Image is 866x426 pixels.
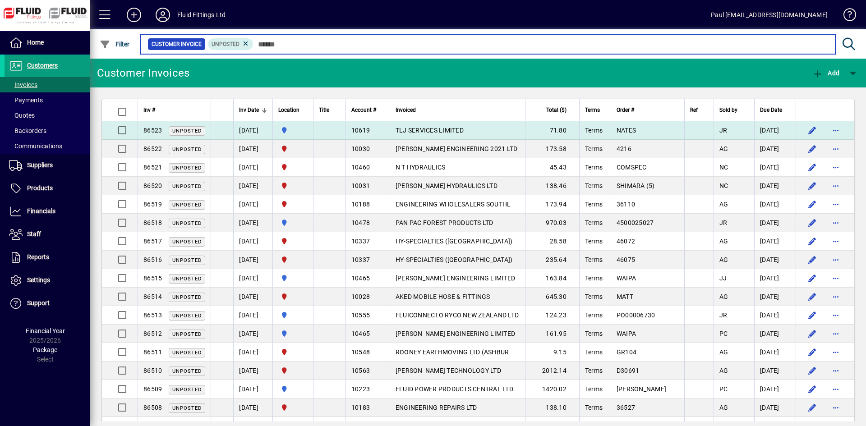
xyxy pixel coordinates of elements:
a: Products [5,177,90,200]
span: Settings [27,276,50,284]
span: Unposted [172,220,202,226]
div: Order # [617,105,679,115]
span: Backorders [9,127,46,134]
a: Suppliers [5,154,90,177]
td: [DATE] [754,140,796,158]
button: More options [829,271,843,285]
span: AUCKLAND [278,273,308,283]
span: 86522 [143,145,162,152]
button: Edit [805,179,820,193]
a: Quotes [5,108,90,123]
span: 10465 [351,275,370,282]
td: [DATE] [233,214,272,232]
button: Filter [97,36,132,52]
span: AUCKLAND [278,384,308,394]
span: 10465 [351,330,370,337]
span: Financials [27,207,55,215]
span: 86508 [143,404,162,411]
td: [DATE] [754,325,796,343]
span: Unposted [172,276,202,282]
span: Unposted [172,313,202,319]
button: Edit [805,215,820,230]
button: More options [829,289,843,304]
span: Customers [27,62,58,69]
td: [DATE] [233,380,272,399]
span: Unposted [172,331,202,337]
td: [DATE] [233,306,272,325]
span: Terms [585,256,603,263]
span: COMSPEC [617,164,647,171]
button: Edit [805,271,820,285]
span: FLUID FITTINGS CHRISTCHURCH [278,236,308,246]
span: AUCKLAND [278,329,308,339]
span: Home [27,39,44,46]
td: 138.46 [525,177,579,195]
td: [DATE] [754,121,796,140]
td: 28.58 [525,232,579,251]
span: 86523 [143,127,162,134]
span: 36527 [617,404,635,411]
span: 10223 [351,385,370,393]
span: Invoiced [396,105,416,115]
span: N T HYDRAULICS [396,164,446,171]
button: Edit [805,326,820,341]
span: Unposted [172,405,202,411]
td: [DATE] [233,140,272,158]
td: [DATE] [233,399,272,417]
button: Edit [805,289,820,304]
span: Invoices [9,81,37,88]
button: More options [829,142,843,156]
button: Edit [805,252,820,267]
span: 4500025027 [617,219,654,226]
td: 645.30 [525,288,579,306]
td: 173.94 [525,195,579,214]
button: Edit [805,142,820,156]
td: [DATE] [754,251,796,269]
span: 86519 [143,201,162,208]
span: [PERSON_NAME] ENGINEERING 2021 LTD [396,145,518,152]
span: HY-SPECIALTIES ([GEOGRAPHIC_DATA]) [396,256,513,263]
button: More options [829,123,843,137]
td: [DATE] [754,269,796,288]
td: [DATE] [754,232,796,251]
div: Sold by [719,105,749,115]
span: 10188 [351,201,370,208]
span: WAIPA [617,330,636,337]
span: AUCKLAND [278,125,308,135]
a: Payments [5,92,90,108]
a: Financials [5,200,90,223]
span: Total ($) [546,105,567,115]
span: Unposted [172,183,202,189]
td: 163.84 [525,269,579,288]
span: [PERSON_NAME] [617,385,666,393]
td: [DATE] [233,177,272,195]
span: 10478 [351,219,370,226]
span: 46072 [617,238,635,245]
button: More options [829,252,843,267]
td: [DATE] [233,269,272,288]
span: Financial Year [26,327,65,334]
td: [DATE] [233,343,272,362]
a: Reports [5,246,90,269]
span: GR104 [617,348,636,356]
span: 10548 [351,348,370,356]
span: Terms [585,385,603,393]
span: AG [719,201,728,208]
div: Fluid Fittings Ltd [177,8,226,22]
div: Account # [351,105,384,115]
span: Payments [9,96,43,104]
span: Inv # [143,105,155,115]
span: Unposted [172,147,202,152]
button: Add [120,7,148,23]
td: [DATE] [754,362,796,380]
td: [DATE] [754,399,796,417]
td: 2012.14 [525,362,579,380]
span: WAIPA [617,275,636,282]
td: 45.43 [525,158,579,177]
span: Terms [585,164,603,171]
span: 10030 [351,145,370,152]
span: AG [719,293,728,300]
span: Add [812,69,839,77]
a: Home [5,32,90,54]
span: AG [719,145,728,152]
